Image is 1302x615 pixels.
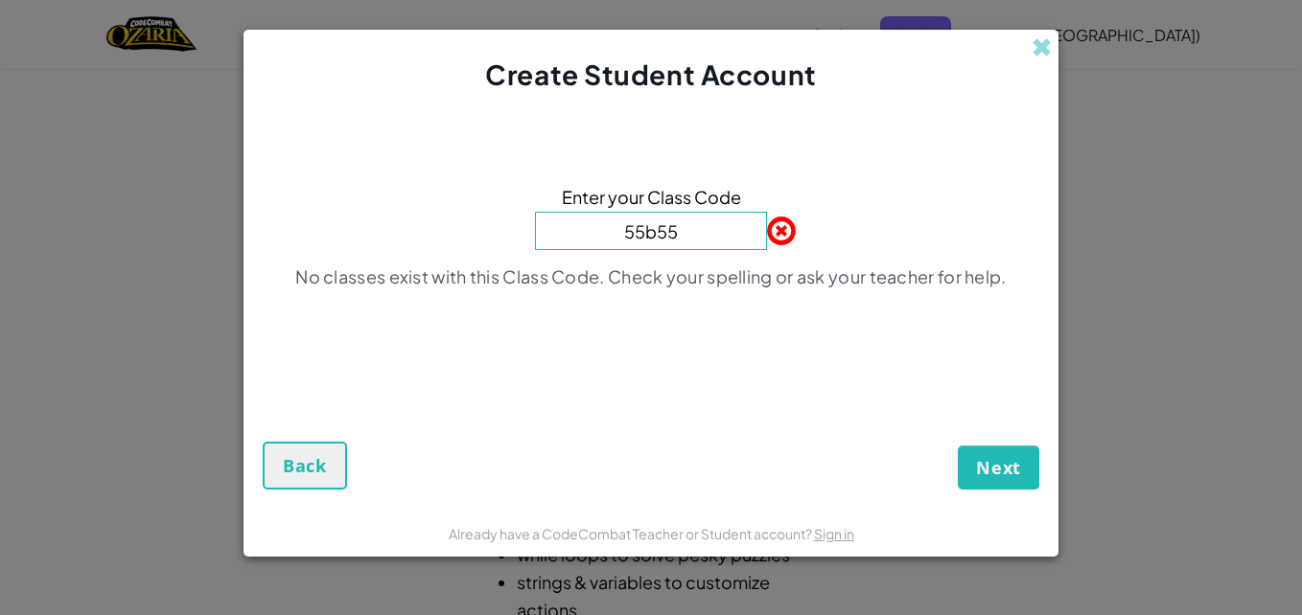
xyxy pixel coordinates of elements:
[449,525,814,542] span: Already have a CodeCombat Teacher or Student account?
[295,265,1006,288] p: No classes exist with this Class Code. Check your spelling or ask your teacher for help.
[958,445,1039,490] button: Next
[283,454,327,477] span: Back
[485,57,816,91] span: Create Student Account
[562,183,741,211] span: Enter your Class Code
[976,456,1021,479] span: Next
[263,442,347,490] button: Back
[814,525,854,542] a: Sign in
